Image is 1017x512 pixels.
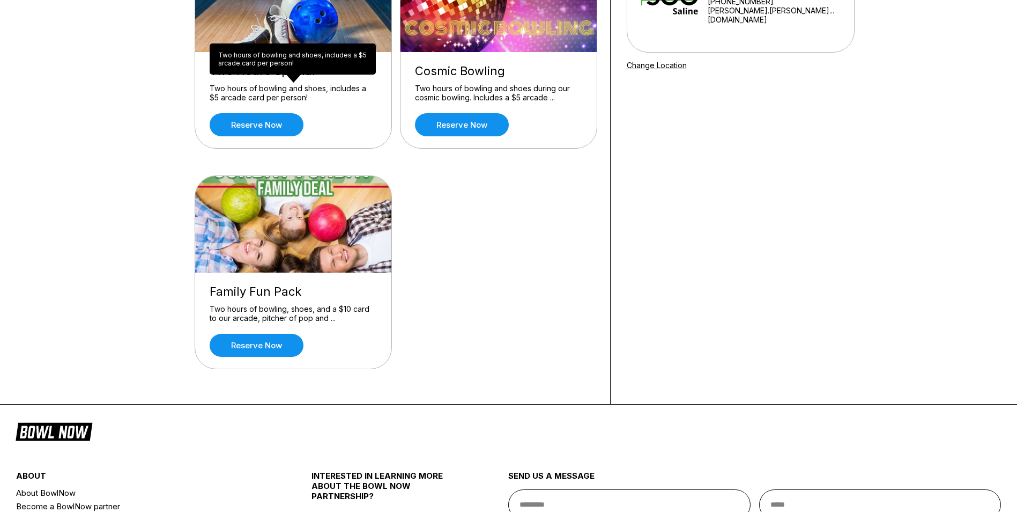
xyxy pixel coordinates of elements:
div: Cosmic Bowling [415,64,582,78]
div: Two hours of bowling and shoes, includes a $5 arcade card per person! [210,84,377,103]
a: Change Location [627,61,687,70]
div: Two hours of bowling, shoes, and a $10 card to our arcade, pitcher of pop and ... [210,304,377,323]
div: Two hours of bowling and shoes, includes a $5 arcade card per person! [210,43,376,75]
a: Reserve now [210,113,303,136]
div: INTERESTED IN LEARNING MORE ABOUT THE BOWL NOW PARTNERSHIP? [311,471,459,510]
div: about [16,471,262,486]
a: About BowlNow [16,486,262,500]
a: Reserve now [415,113,509,136]
a: [PERSON_NAME].[PERSON_NAME]...[DOMAIN_NAME] [708,6,840,24]
img: Family Fun Pack [195,176,392,273]
div: Two hours of bowling and shoes during our cosmic bowling. Includes a $5 arcade ... [415,84,582,103]
a: Reserve now [210,334,303,357]
div: Family Fun Pack [210,284,377,299]
div: send us a message [508,471,1001,489]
